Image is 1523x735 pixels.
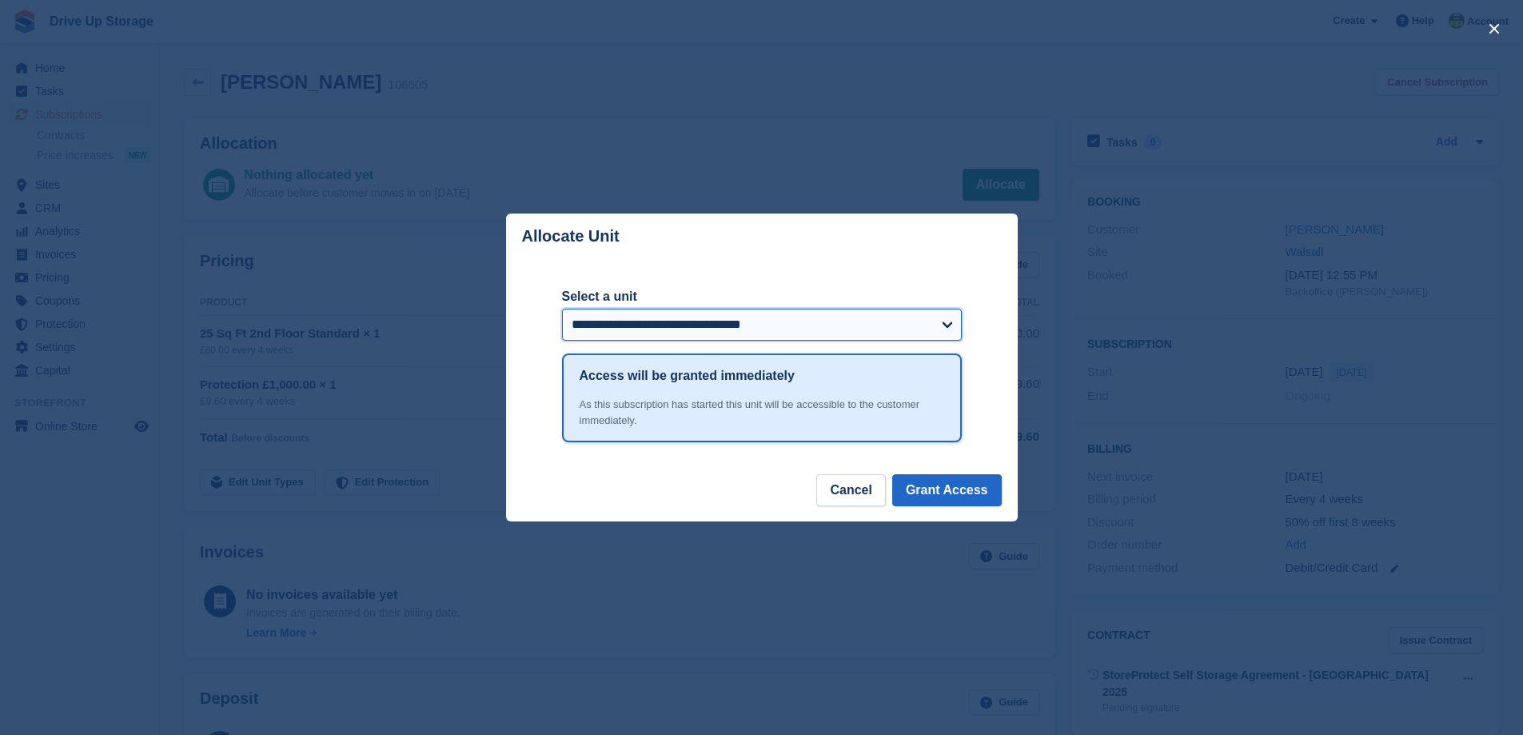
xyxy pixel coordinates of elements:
[580,366,795,385] h1: Access will be granted immediately
[816,474,885,506] button: Cancel
[562,287,962,306] label: Select a unit
[892,474,1002,506] button: Grant Access
[522,227,620,246] p: Allocate Unit
[580,397,944,428] div: As this subscription has started this unit will be accessible to the customer immediately.
[1481,16,1507,42] button: close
